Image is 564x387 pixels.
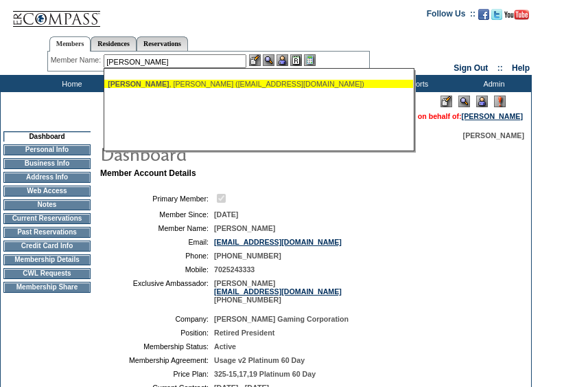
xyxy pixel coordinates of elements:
span: [PERSON_NAME] [PHONE_NUMBER] [214,279,342,304]
img: pgTtlDashboard.gif [99,140,374,167]
td: Membership Details [3,254,91,265]
span: [PERSON_NAME] [108,80,169,88]
td: Membership Share [3,282,91,293]
td: Notes [3,199,91,210]
span: [PERSON_NAME] [214,224,275,232]
a: Become our fan on Facebook [478,13,489,21]
a: Subscribe to our YouTube Channel [504,13,529,21]
img: Follow us on Twitter [491,9,502,20]
td: Credit Card Info [3,241,91,252]
td: Web Access [3,186,91,197]
span: Retired President [214,329,274,337]
span: You are acting on behalf of: [366,112,523,120]
img: b_edit.gif [249,54,261,66]
img: Impersonate [277,54,288,66]
td: Membership Agreement: [106,356,209,364]
a: Follow us on Twitter [491,13,502,21]
img: View Mode [458,96,470,107]
img: Reservations [290,54,302,66]
img: b_calculator.gif [304,54,316,66]
td: Personal Info [3,144,91,155]
a: [EMAIL_ADDRESS][DOMAIN_NAME] [214,287,342,296]
td: Primary Member: [106,192,209,205]
img: Impersonate [476,96,488,107]
span: [DATE] [214,210,238,219]
td: Position: [106,329,209,337]
b: Member Account Details [100,168,196,178]
span: [PERSON_NAME] [463,131,524,140]
span: Usage v2 Platinum 60 Day [214,356,305,364]
td: Phone: [106,252,209,260]
img: Subscribe to our YouTube Channel [504,10,529,20]
a: Reservations [137,36,188,51]
img: View [263,54,274,66]
td: Member Since: [106,210,209,219]
div: , [PERSON_NAME] ([EMAIL_ADDRESS][DOMAIN_NAME]) [108,80,410,88]
td: Past Reservations [3,227,91,238]
td: Follow Us :: [427,8,475,24]
td: Company: [106,315,209,323]
td: Dashboard [3,131,91,142]
img: Log Concern/Member Elevation [494,96,506,107]
span: 7025243333 [214,265,255,274]
td: Exclusive Ambassador: [106,279,209,304]
a: Help [512,63,530,73]
span: :: [497,63,503,73]
a: [EMAIL_ADDRESS][DOMAIN_NAME] [214,238,342,246]
a: [PERSON_NAME] [462,112,523,120]
td: Membership Status: [106,342,209,351]
td: Home [31,75,110,92]
td: Email: [106,238,209,246]
td: Mobile: [106,265,209,274]
span: [PHONE_NUMBER] [214,252,281,260]
span: Active [214,342,236,351]
img: Edit Mode [440,96,452,107]
td: Admin [453,75,532,92]
span: [PERSON_NAME] Gaming Corporation [214,315,349,323]
td: Member Name: [106,224,209,232]
div: Member Name: [51,54,104,66]
a: Sign Out [454,63,488,73]
td: Current Reservations [3,213,91,224]
td: Business Info [3,158,91,169]
td: Address Info [3,172,91,183]
span: 325-15,17,19 Platinum 60 Day [214,370,316,378]
a: Residences [91,36,137,51]
td: CWL Requests [3,268,91,279]
img: Become our fan on Facebook [478,9,489,20]
a: Members [49,36,91,52]
td: Price Plan: [106,370,209,378]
